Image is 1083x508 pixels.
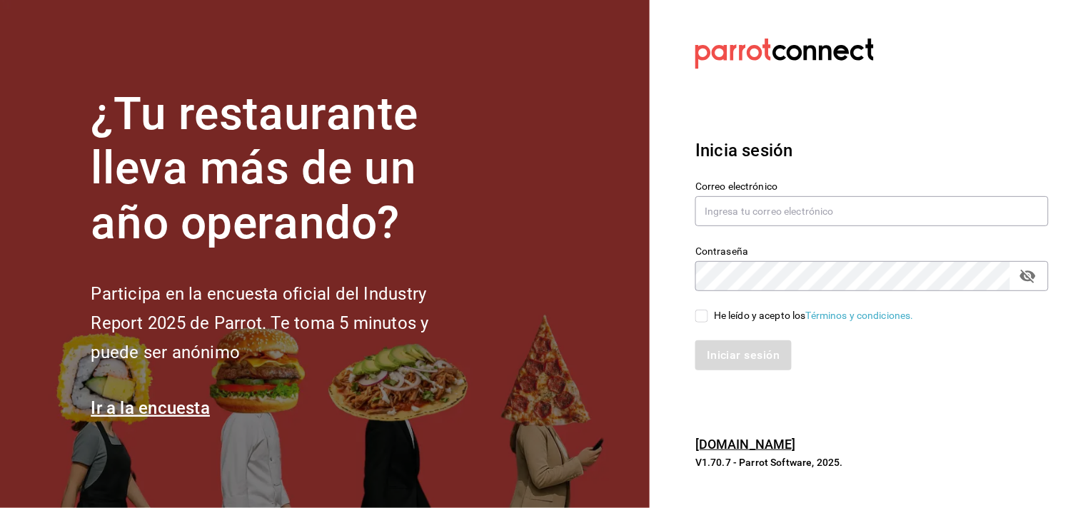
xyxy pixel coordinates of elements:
h3: Inicia sesión [695,138,1049,163]
a: Términos y condiciones. [806,310,914,321]
div: He leído y acepto los [714,308,914,323]
p: V1.70.7 - Parrot Software, 2025. [695,455,1049,469]
input: Ingresa tu correo electrónico [695,196,1049,226]
a: Ir a la encuesta [91,398,210,418]
button: passwordField [1016,264,1040,288]
label: Contraseña [695,246,1049,256]
label: Correo electrónico [695,181,1049,191]
h2: Participa en la encuesta oficial del Industry Report 2025 de Parrot. Te toma 5 minutos y puede se... [91,280,476,367]
a: [DOMAIN_NAME] [695,437,796,452]
h1: ¿Tu restaurante lleva más de un año operando? [91,87,476,251]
